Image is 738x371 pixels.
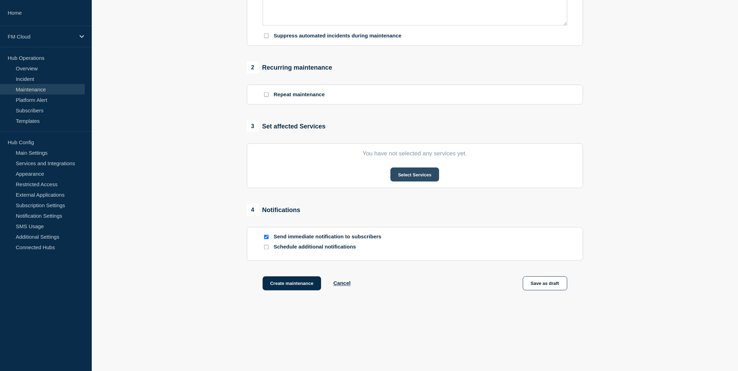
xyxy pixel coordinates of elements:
span: 2 [247,62,259,73]
button: Cancel [333,280,351,286]
input: Schedule additional notifications [264,245,269,250]
p: Suppress automated incidents during maintenance [274,33,402,39]
input: Send immediate notification to subscribers [264,235,269,239]
div: Set affected Services [247,120,326,132]
p: You have not selected any services yet. [263,150,567,157]
p: Send immediate notification to subscribers [274,234,386,240]
input: Repeat maintenance [264,92,269,97]
p: Repeat maintenance [274,91,325,98]
input: Suppress automated incidents during maintenance [264,34,269,38]
button: Select Services [391,168,439,182]
div: Recurring maintenance [247,62,332,73]
span: 4 [247,204,259,216]
p: FM Cloud [8,34,75,40]
button: Save as draft [523,276,567,290]
p: Schedule additional notifications [274,244,386,251]
div: Notifications [247,204,301,216]
span: 3 [247,120,259,132]
button: Create maintenance [263,276,322,290]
